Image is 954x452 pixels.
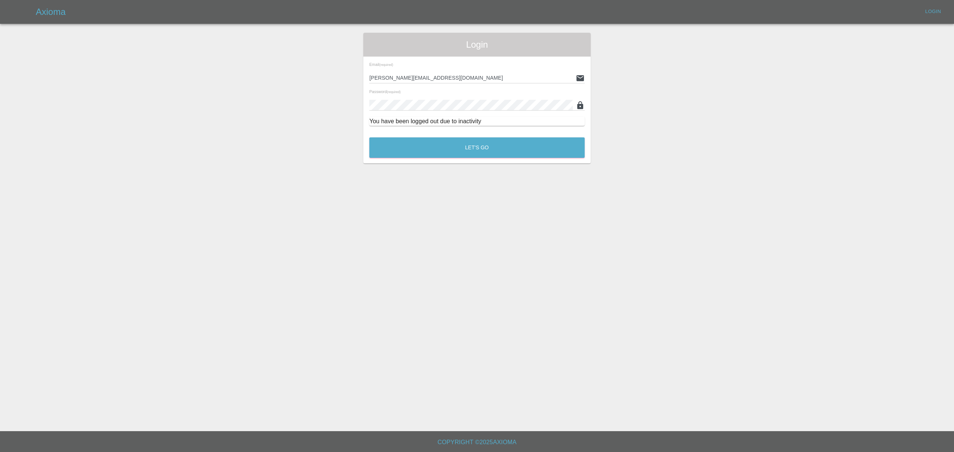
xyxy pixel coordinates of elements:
[379,63,393,67] small: (required)
[369,137,585,158] button: Let's Go
[369,117,585,126] div: You have been logged out due to inactivity
[36,6,66,18] h5: Axioma
[6,437,948,448] h6: Copyright © 2025 Axioma
[369,89,401,94] span: Password
[369,62,393,67] span: Email
[387,90,401,94] small: (required)
[369,39,585,51] span: Login
[921,6,945,17] a: Login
